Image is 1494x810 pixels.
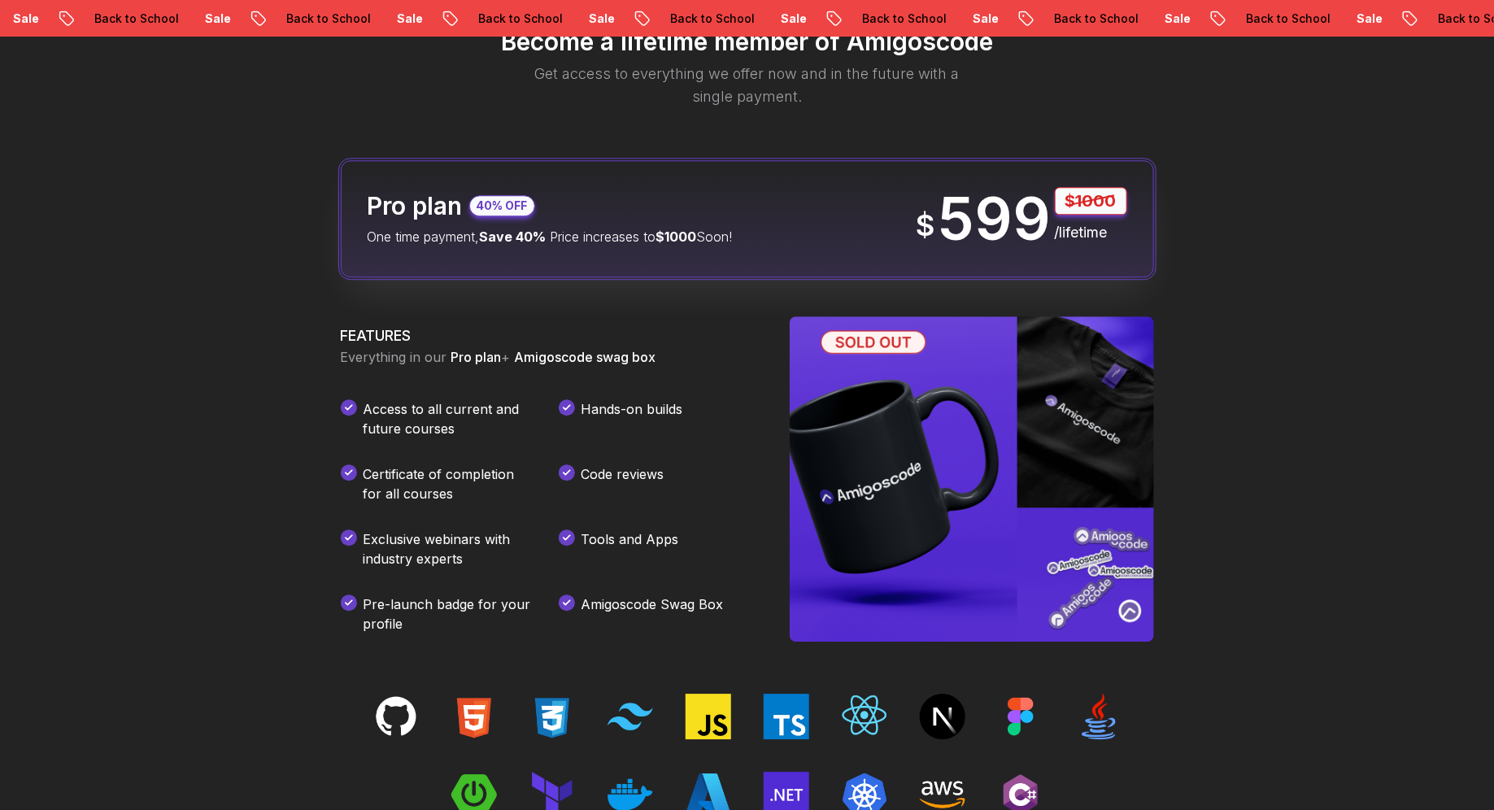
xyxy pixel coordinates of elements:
[364,529,533,568] p: Exclusive webinars with industry experts
[1032,11,1143,27] p: Back to School
[373,694,419,739] img: techs tacks
[375,11,427,27] p: Sale
[456,11,567,27] p: Back to School
[1143,11,1195,27] p: Sale
[764,694,809,739] img: techs tacks
[264,11,375,27] p: Back to School
[567,11,619,27] p: Sale
[939,189,1052,248] p: 599
[72,11,183,27] p: Back to School
[686,694,731,739] img: techs tacks
[259,27,1235,56] h2: Become a lifetime member of Amigoscode
[529,694,575,739] img: techs tacks
[581,594,724,634] p: Amigoscode Swag Box
[364,464,533,503] p: Certificate of completion for all courses
[840,11,951,27] p: Back to School
[581,464,664,503] p: Code reviews
[648,11,759,27] p: Back to School
[368,191,463,220] h2: Pro plan
[1076,694,1122,739] img: techs tacks
[951,11,1003,27] p: Sale
[341,324,751,347] h3: FEATURES
[364,594,533,634] p: Pre-launch badge for your profile
[1055,187,1127,215] p: $1000
[998,694,1043,739] img: techs tacks
[451,694,497,739] img: techs tacks
[513,63,982,108] p: Get access to everything we offer now and in the future with a single payment.
[364,399,533,438] p: Access to all current and future courses
[368,227,733,246] p: One time payment, Price increases to Soon!
[759,11,811,27] p: Sale
[917,209,935,242] span: $
[842,694,887,739] img: techs tacks
[480,229,547,245] span: Save 40%
[183,11,235,27] p: Sale
[581,529,679,568] p: Tools and Apps
[790,316,1154,642] img: Amigoscode SwagBox
[608,694,653,739] img: techs tacks
[1335,11,1387,27] p: Sale
[920,694,965,739] img: techs tacks
[1055,221,1127,244] p: /lifetime
[656,229,697,245] span: $1000
[477,198,528,214] p: 40% OFF
[1224,11,1335,27] p: Back to School
[581,399,683,438] p: Hands-on builds
[515,349,656,365] span: Amigoscode swag box
[341,347,751,367] p: Everything in our +
[451,349,502,365] span: Pro plan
